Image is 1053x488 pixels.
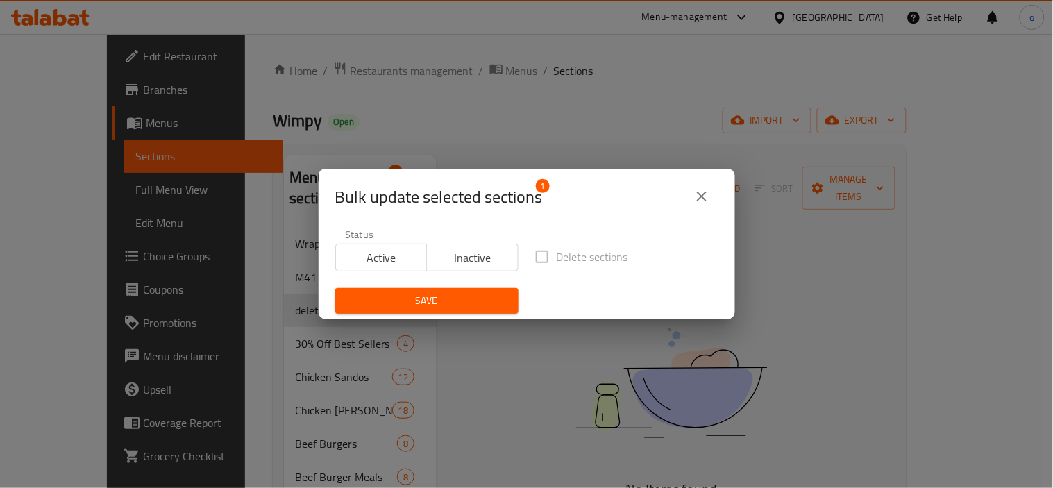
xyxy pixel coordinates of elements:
[685,180,718,213] button: close
[432,248,513,268] span: Inactive
[342,248,422,268] span: Active
[346,292,507,310] span: Save
[335,186,543,208] span: Selected section count
[557,249,628,265] span: Delete sections
[426,244,519,271] button: Inactive
[335,244,428,271] button: Active
[536,179,550,193] span: 1
[335,288,519,314] button: Save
